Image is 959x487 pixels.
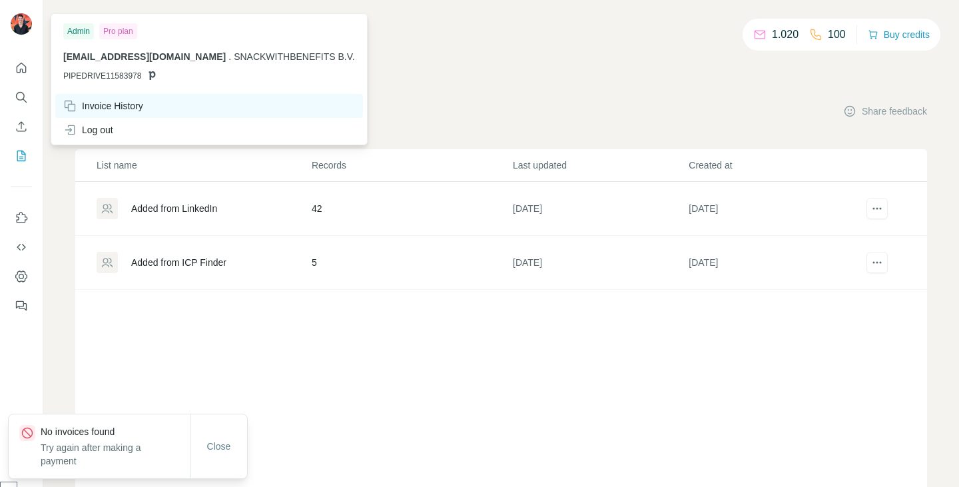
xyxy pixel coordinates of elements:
button: My lists [11,144,32,168]
p: 1.020 [772,27,799,43]
div: Log out [63,123,113,137]
span: Close [207,440,231,453]
p: No invoices found [41,425,190,438]
button: Use Surfe API [11,235,32,259]
button: actions [866,252,888,273]
td: [DATE] [688,182,864,236]
div: Admin [63,23,94,39]
span: . [228,51,231,62]
div: Added from ICP Finder [131,256,226,269]
p: List name [97,159,310,172]
td: 5 [311,236,512,290]
td: 42 [311,182,512,236]
button: Search [11,85,32,109]
button: Use Surfe on LinkedIn [11,206,32,230]
p: Try again after making a payment [41,441,190,468]
td: [DATE] [512,236,688,290]
span: [EMAIL_ADDRESS][DOMAIN_NAME] [63,51,226,62]
td: [DATE] [688,236,864,290]
div: Added from LinkedIn [131,202,217,215]
span: PIPEDRIVE11583978 [63,70,141,82]
img: Avatar [11,13,32,35]
span: SNACKWITHBENEFITS B.V. [234,51,355,62]
p: Last updated [513,159,687,172]
div: Invoice History [63,99,143,113]
p: Records [312,159,511,172]
button: Enrich CSV [11,115,32,139]
td: [DATE] [512,182,688,236]
div: Pro plan [99,23,137,39]
p: 100 [828,27,846,43]
p: Created at [689,159,863,172]
button: Close [198,434,240,458]
button: Quick start [11,56,32,80]
button: Dashboard [11,264,32,288]
button: Share feedback [843,105,927,118]
button: Buy credits [868,25,930,44]
button: actions [866,198,888,219]
button: Feedback [11,294,32,318]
